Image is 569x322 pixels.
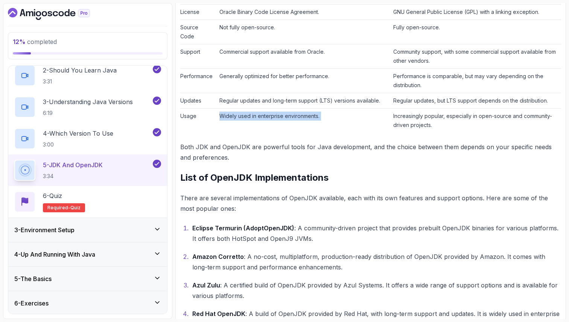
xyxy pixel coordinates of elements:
td: Commercial support available from Oracle. [216,44,390,68]
td: Usage [180,108,216,133]
button: 2-Should You Learn Java3:31 [14,65,161,86]
td: Support [180,44,216,68]
h3: 6 - Exercises [14,299,49,308]
p: Both JDK and OpenJDK are powerful tools for Java development, and the choice between them depends... [180,142,561,163]
td: Fully open-source. [390,20,561,44]
p: 3:00 [43,141,113,148]
button: 6-QuizRequired-quiz [14,191,161,212]
p: 3 - Understanding Java Versions [43,97,133,106]
td: Source Code [180,20,216,44]
td: Community support, with some commercial support available from other vendors. [390,44,561,68]
strong: Eclipse Termurin (AdoptOpenJDK) [192,224,294,232]
span: quiz [70,205,81,211]
p: 5 - JDK And OpenJDK [43,160,103,169]
td: Generally optimized for better performance. [216,68,390,93]
span: 12 % [13,38,26,45]
td: Increasingly popular, especially in open-source and community-driven projects. [390,108,561,133]
strong: Azul Zulu [192,281,220,289]
td: Not fully open-source. [216,20,390,44]
p: 3:34 [43,172,103,180]
td: Oracle Binary Code License Agreement. [216,4,390,20]
td: Performance [180,68,216,93]
h3: 4 - Up And Running With Java [14,250,95,259]
button: 3-Understanding Java Versions6:19 [14,97,161,118]
button: 6-Exercises [8,291,167,315]
td: Regular updates, but LTS support depends on the distribution. [390,93,561,108]
td: Widely used in enterprise environments. [216,108,390,133]
p: 3:31 [43,78,117,85]
button: 5-The Basics [8,267,167,291]
h2: List of OpenJDK Implementations [180,172,561,184]
p: : A no-cost, multiplatform, production-ready distribution of OpenJDK provided by Amazon. It comes... [192,251,561,272]
a: Dashboard [8,8,107,20]
td: GNU General Public License (GPL) with a linking exception. [390,4,561,20]
p: 6:19 [43,109,133,117]
p: 4 - Which Version To Use [43,129,113,138]
button: 5-JDK And OpenJDK3:34 [14,160,161,181]
span: completed [13,38,57,45]
td: Regular updates and long-term support (LTS) versions available. [216,93,390,108]
p: There are several implementations of OpenJDK available, each with its own features and support op... [180,193,561,214]
p: 2 - Should You Learn Java [43,66,117,75]
p: : A community-driven project that provides prebuilt OpenJDK binaries for various platforms. It of... [192,223,561,244]
button: 3-Environment Setup [8,218,167,242]
td: Performance is comparable, but may vary depending on the distribution. [390,68,561,93]
strong: Red Hat OpenJDK [192,310,245,317]
strong: Amazon Corretto [192,253,244,260]
td: License [180,4,216,20]
button: 4-Which Version To Use3:00 [14,128,161,149]
span: Required- [47,205,70,211]
p: 6 - Quiz [43,191,62,200]
p: : A certified build of OpenJDK provided by Azul Systems. It offers a wide range of support option... [192,280,561,301]
h3: 3 - Environment Setup [14,225,75,234]
h3: 5 - The Basics [14,274,52,283]
td: Updates [180,93,216,108]
button: 4-Up And Running With Java [8,242,167,266]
